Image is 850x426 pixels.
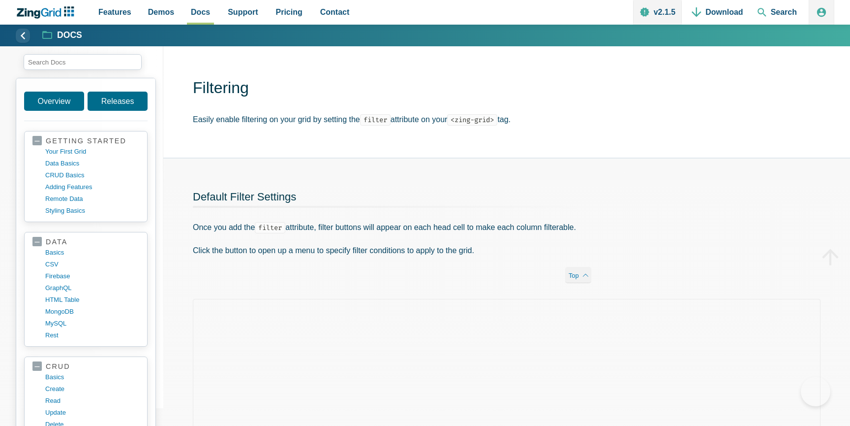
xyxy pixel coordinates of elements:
[43,30,82,41] a: Docs
[801,377,830,406] iframe: Toggle Customer Support
[45,383,139,395] a: create
[193,244,591,257] p: Click the button to open up a menu to specify filter conditions to apply to the grid.
[45,247,139,259] a: basics
[45,193,139,205] a: remote data
[32,237,139,247] a: data
[45,318,139,329] a: MySQL
[320,5,350,19] span: Contact
[32,136,139,146] a: getting started
[24,54,142,70] input: search input
[45,294,139,306] a: HTML table
[32,362,139,371] a: crud
[191,5,210,19] span: Docs
[57,31,82,40] strong: Docs
[45,205,139,217] a: styling basics
[228,5,258,19] span: Support
[45,158,139,169] a: data basics
[88,92,148,111] a: Releases
[276,5,303,19] span: Pricing
[447,114,497,126] code: <zing-grid>
[193,78,834,100] h1: Filtering
[148,5,174,19] span: Demos
[24,92,84,111] a: Overview
[45,395,139,407] a: read
[45,282,139,294] a: GraphQL
[45,371,139,383] a: basics
[45,169,139,181] a: CRUD basics
[45,407,139,419] a: update
[360,114,391,126] code: filter
[193,191,296,203] a: Default Filter Settings
[255,222,285,233] code: filter
[193,113,834,126] p: Easily enable filtering on your grid by setting the attribute on your tag.
[16,6,79,19] a: ZingChart Logo. Click to return to the homepage
[45,146,139,158] a: your first grid
[45,329,139,341] a: rest
[193,221,591,234] p: Once you add the attribute, filter buttons will appear on each head cell to make each column filt...
[45,181,139,193] a: adding features
[45,306,139,318] a: MongoDB
[45,259,139,270] a: CSV
[45,270,139,282] a: firebase
[98,5,131,19] span: Features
